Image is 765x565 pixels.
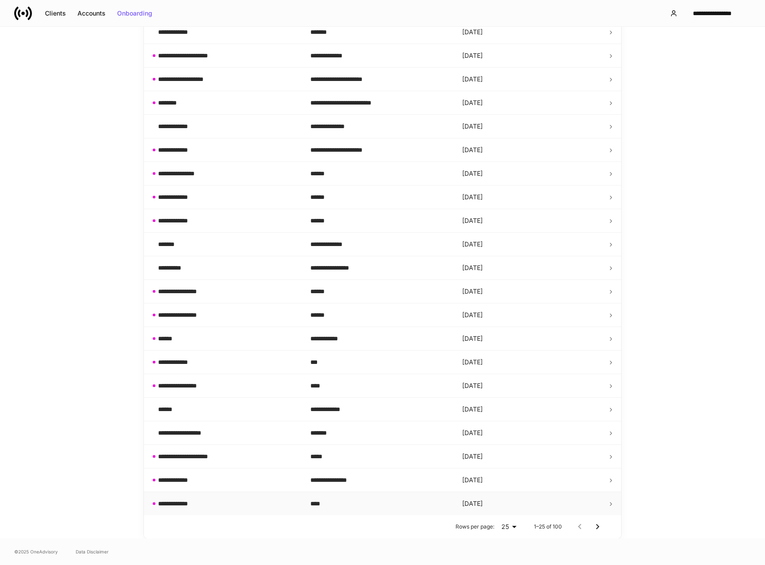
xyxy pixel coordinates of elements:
[455,162,607,186] td: [DATE]
[45,10,66,16] div: Clients
[455,303,607,327] td: [DATE]
[498,522,520,531] div: 25
[455,398,607,421] td: [DATE]
[456,523,494,530] p: Rows per page:
[589,518,606,536] button: Go to next page
[111,6,158,20] button: Onboarding
[76,548,109,555] a: Data Disclaimer
[455,327,607,351] td: [DATE]
[455,44,607,68] td: [DATE]
[455,186,607,209] td: [DATE]
[77,10,106,16] div: Accounts
[117,10,152,16] div: Onboarding
[455,468,607,492] td: [DATE]
[455,233,607,256] td: [DATE]
[455,256,607,280] td: [DATE]
[14,548,58,555] span: © 2025 OneAdvisory
[455,209,607,233] td: [DATE]
[534,523,562,530] p: 1–25 of 100
[455,351,607,374] td: [DATE]
[455,68,607,91] td: [DATE]
[455,91,607,115] td: [DATE]
[39,6,72,20] button: Clients
[455,374,607,398] td: [DATE]
[72,6,111,20] button: Accounts
[455,492,607,516] td: [DATE]
[455,20,607,44] td: [DATE]
[455,138,607,162] td: [DATE]
[455,421,607,445] td: [DATE]
[455,445,607,468] td: [DATE]
[455,280,607,303] td: [DATE]
[455,115,607,138] td: [DATE]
